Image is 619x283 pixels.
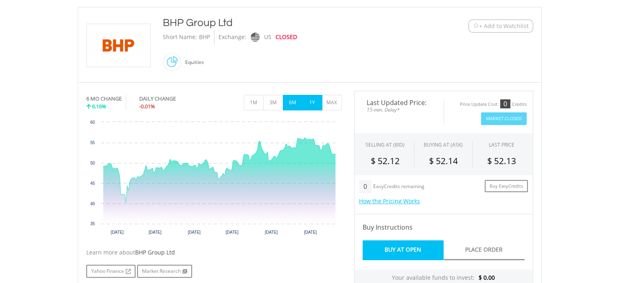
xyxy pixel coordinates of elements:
[283,95,303,110] button: 6M
[500,99,510,108] div: 0
[444,240,525,260] a: Place Order
[149,230,162,235] text: [DATE]
[460,101,499,107] div: Price Update Cost:
[361,99,437,106] span: Last Updated Price:
[304,230,317,235] text: [DATE]
[371,155,400,167] span: $ 52.12
[135,248,175,256] span: BHP Group Ltd
[111,230,124,235] text: [DATE]
[92,103,106,110] span: 6.16%
[86,248,342,257] div: Learn more about
[90,161,95,165] text: 50
[365,141,405,148] div: SELLING AT (BID)
[487,155,516,167] span: $ 52.13
[90,140,95,145] text: 55
[90,181,95,186] text: 45
[199,30,210,44] div: BHP
[468,20,533,33] button: Watchlist + Add to Watchlist
[188,230,201,235] text: [DATE]
[90,202,95,206] text: 40
[373,184,424,191] div: EasyCredits remaining
[424,141,463,148] span: BUYING AT (ASK)
[322,95,342,110] button: MAX
[181,53,204,72] div: Equities
[139,103,155,110] span: -0.01%
[473,23,479,29] img: Watchlist
[276,30,297,44] div: CLOSED
[489,141,514,148] div: LAST PRICE
[481,112,527,125] button: Market Closed
[250,33,259,42] img: nasdaq.png
[86,95,122,103] div: 6 MO CHANGE
[163,15,418,30] div: BHP Group Ltd
[359,197,420,205] a: How the Pricing Works
[361,106,437,114] span: 15-min. Delay*
[265,230,278,235] text: [DATE]
[88,24,149,67] img: EQU.US.BHP.png
[363,240,444,260] a: Buy At Open
[263,95,283,110] button: 3M
[225,230,238,235] text: [DATE]
[363,222,525,232] h4: Buy Instructions
[90,222,95,226] text: 35
[86,118,342,240] div: Chart. Highcharts interactive chart.
[479,22,529,30] span: + Add to Watchlist
[219,30,246,44] div: Exchange:
[302,95,322,110] button: 1Y
[244,95,264,110] button: 1M
[86,265,136,278] a: Yahoo Finance
[264,30,271,44] div: US
[512,101,527,107] div: Credits
[163,30,197,44] div: Short Name:
[137,265,192,278] a: Market Research
[479,274,495,281] span: $ 0.00
[485,180,528,193] a: Buy EasyCredits
[86,118,342,240] svg: Interactive chart
[359,180,372,193] div: 0
[429,155,457,167] span: $ 52.14
[139,95,203,103] div: DAILY CHANGE
[90,120,95,125] text: 60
